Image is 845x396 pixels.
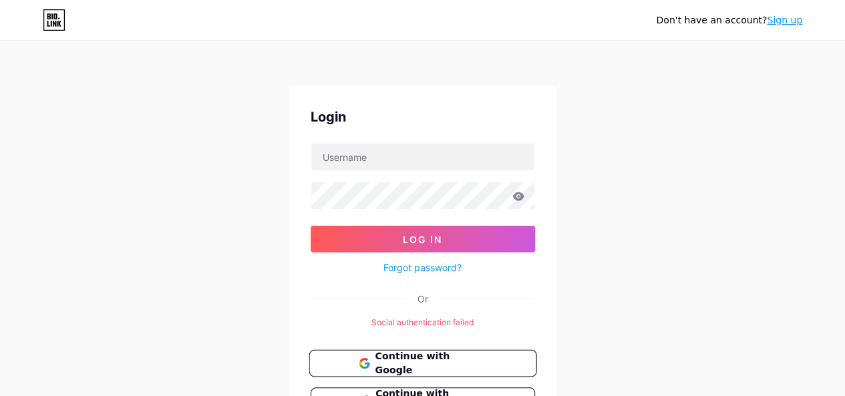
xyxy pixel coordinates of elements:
[417,292,428,306] div: Or
[311,350,535,377] a: Continue with Google
[311,226,535,252] button: Log In
[309,350,536,377] button: Continue with Google
[311,107,535,127] div: Login
[767,15,802,25] a: Sign up
[375,349,486,378] span: Continue with Google
[656,13,802,27] div: Don't have an account?
[383,260,462,274] a: Forgot password?
[311,317,535,329] div: Social authentication failed
[311,144,534,170] input: Username
[403,234,442,245] span: Log In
